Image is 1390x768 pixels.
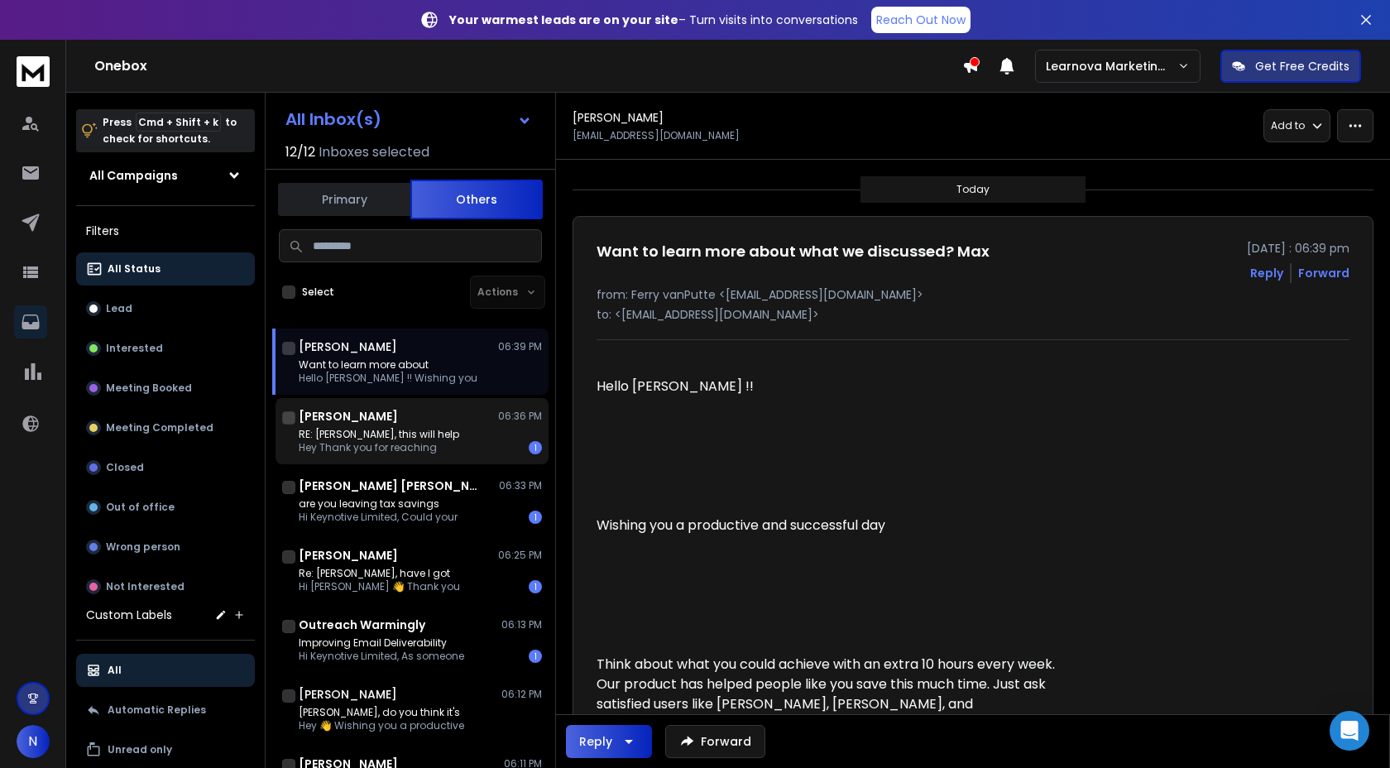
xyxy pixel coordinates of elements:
[299,706,464,719] p: [PERSON_NAME], do you think it's
[597,306,1349,323] p: to: <[EMAIL_ADDRESS][DOMAIN_NAME]>
[1330,711,1369,751] div: Open Intercom Messenger
[76,570,255,603] button: Not Interested
[76,451,255,484] button: Closed
[76,252,255,286] button: All Status
[498,549,542,562] p: 06:25 PM
[1255,58,1349,74] p: Get Free Credits
[299,511,458,524] p: Hi Keynotive Limited, Could your
[299,358,477,372] p: Want to learn more about
[501,618,542,631] p: 06:13 PM
[89,167,178,184] h1: All Campaigns
[871,7,971,33] a: Reach Out Now
[17,725,50,758] button: N
[106,580,185,593] p: Not Interested
[17,56,50,87] img: logo
[956,183,990,196] p: Today
[108,703,206,717] p: Automatic Replies
[566,725,652,758] button: Reply
[579,733,612,750] div: Reply
[529,650,542,663] div: 1
[76,654,255,687] button: All
[529,511,542,524] div: 1
[272,103,545,136] button: All Inbox(s)
[108,743,172,756] p: Unread only
[299,719,464,732] p: Hey 👋 Wishing you a productive
[106,540,180,554] p: Wrong person
[108,664,122,677] p: All
[108,262,161,276] p: All Status
[106,302,132,315] p: Lead
[106,342,163,355] p: Interested
[597,635,1080,754] div: Think about what you could achieve with an extra 10 hours every week. Our product has helped peop...
[106,461,144,474] p: Closed
[76,372,255,405] button: Meeting Booked
[597,496,1080,555] div: Wishing you a productive and successful day
[76,332,255,365] button: Interested
[449,12,858,28] p: – Turn visits into conversations
[299,338,397,355] h1: [PERSON_NAME]
[529,441,542,454] div: 1
[106,382,192,395] p: Meeting Booked
[76,292,255,325] button: Lead
[136,113,221,132] span: Cmd + Shift + k
[76,411,255,444] button: Meeting Completed
[498,340,542,353] p: 06:39 PM
[299,428,459,441] p: RE: [PERSON_NAME], this will help
[76,694,255,727] button: Automatic Replies
[665,725,765,758] button: Forward
[1271,119,1305,132] p: Add to
[299,372,477,385] p: Hello [PERSON_NAME] !! Wishing you
[106,421,213,434] p: Meeting Completed
[94,56,962,76] h1: Onebox
[449,12,678,28] strong: Your warmest leads are on your site
[299,567,460,580] p: Re: [PERSON_NAME], have I got
[299,617,425,633] h1: Outreach Warmingly
[501,688,542,701] p: 06:12 PM
[498,410,542,423] p: 06:36 PM
[573,109,664,126] h1: [PERSON_NAME]
[299,441,459,454] p: Hey Thank you for reaching
[76,491,255,524] button: Out of office
[76,159,255,192] button: All Campaigns
[106,501,175,514] p: Out of office
[299,547,398,564] h1: [PERSON_NAME]
[299,408,398,425] h1: [PERSON_NAME]
[285,142,315,162] span: 12 / 12
[302,286,334,299] label: Select
[86,607,172,623] h3: Custom Labels
[597,240,990,263] h1: Want to learn more about what we discussed? Max
[529,580,542,593] div: 1
[103,114,237,147] p: Press to check for shortcuts.
[1220,50,1361,83] button: Get Free Credits
[278,181,410,218] button: Primary
[319,142,429,162] h3: Inboxes selected
[410,180,543,219] button: Others
[76,219,255,242] h3: Filters
[499,479,542,492] p: 06:33 PM
[573,129,740,142] p: [EMAIL_ADDRESS][DOMAIN_NAME]
[299,650,464,663] p: Hi Keynotive Limited, As someone
[597,357,1080,416] div: Hello [PERSON_NAME] !!
[299,497,458,511] p: are you leaving tax savings
[1298,265,1349,281] div: Forward
[299,580,460,593] p: Hi [PERSON_NAME] 👋 Thank you
[76,733,255,766] button: Unread only
[876,12,966,28] p: Reach Out Now
[299,478,481,494] h1: [PERSON_NAME] [PERSON_NAME]
[597,286,1349,303] p: from: Ferry vanPutte <[EMAIL_ADDRESS][DOMAIN_NAME]>
[1250,265,1283,281] button: Reply
[285,111,381,127] h1: All Inbox(s)
[299,636,464,650] p: Improving Email Deliverability
[1247,240,1349,257] p: [DATE] : 06:39 pm
[76,530,255,564] button: Wrong person
[1046,58,1177,74] p: Learnova Marketing Emails
[299,686,397,703] h1: [PERSON_NAME]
